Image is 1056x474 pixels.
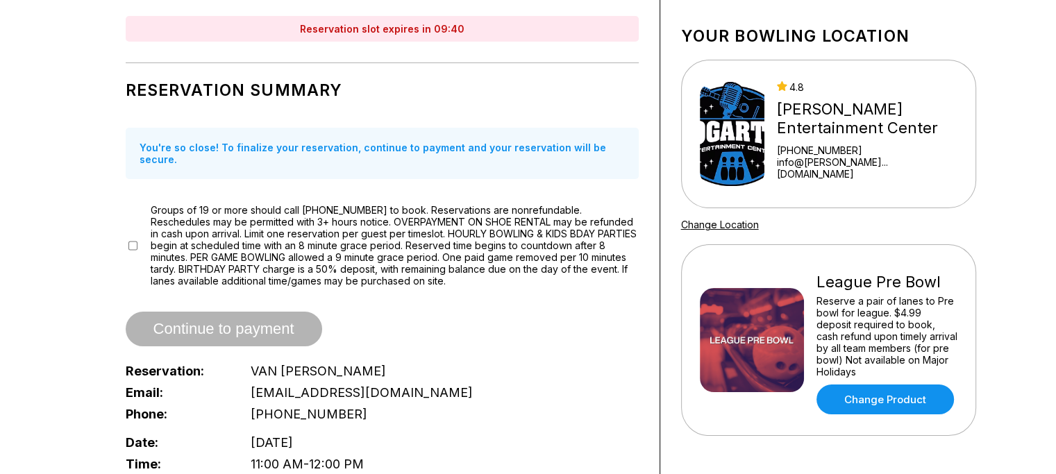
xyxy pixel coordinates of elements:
h1: Reservation Summary [126,81,639,100]
span: Reservation: [126,364,228,378]
div: League Pre Bowl [816,273,957,291]
a: info@[PERSON_NAME]...[DOMAIN_NAME] [777,156,957,180]
span: [PHONE_NUMBER] [251,407,367,421]
label: Groups of 19 or more should call [PHONE_NUMBER] to book. Reservations are nonrefundable. Reschedu... [151,204,639,287]
span: Email: [126,385,228,400]
h1: Your bowling location [681,26,976,46]
span: [DATE] [251,435,293,450]
div: You're so close! To finalize your reservation, continue to payment and your reservation will be s... [126,128,639,179]
span: VAN [PERSON_NAME] [251,364,386,378]
img: League Pre Bowl [700,288,804,392]
div: [PERSON_NAME] Entertainment Center [777,100,957,137]
div: 4.8 [777,81,957,93]
span: Date: [126,435,228,450]
div: Reserve a pair of lanes to Pre bowl for league. $4.99 deposit required to book, cash refund upon ... [816,295,957,378]
span: Phone: [126,407,228,421]
span: Time: [126,457,228,471]
a: Change Product [816,384,954,414]
div: Reservation slot expires in 09:40 [126,16,639,42]
a: Change Location [681,219,759,230]
div: [PHONE_NUMBER] [777,144,957,156]
span: [EMAIL_ADDRESS][DOMAIN_NAME] [251,385,473,400]
span: 11:00 AM - 12:00 PM [251,457,364,471]
img: Bogart's Entertainment Center [700,82,764,186]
